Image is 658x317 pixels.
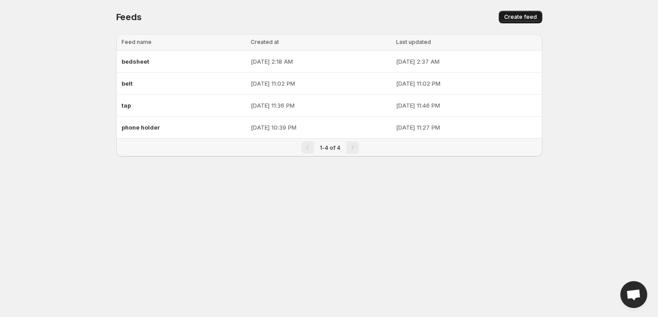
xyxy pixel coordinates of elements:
[122,80,133,87] span: belt
[251,123,390,132] p: [DATE] 10:39 PM
[620,281,647,308] div: Open chat
[116,138,542,156] nav: Pagination
[251,57,390,66] p: [DATE] 2:18 AM
[251,101,390,110] p: [DATE] 11:36 PM
[251,39,279,45] span: Created at
[396,57,537,66] p: [DATE] 2:37 AM
[251,79,390,88] p: [DATE] 11:02 PM
[396,39,431,45] span: Last updated
[499,11,542,23] button: Create feed
[396,79,537,88] p: [DATE] 11:02 PM
[320,144,340,151] span: 1-4 of 4
[122,102,131,109] span: tap
[396,123,537,132] p: [DATE] 11:27 PM
[396,101,537,110] p: [DATE] 11:46 PM
[122,124,160,131] span: phone holder
[504,13,537,21] span: Create feed
[122,58,149,65] span: bedsheet
[122,39,152,45] span: Feed name
[116,12,142,22] span: Feeds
